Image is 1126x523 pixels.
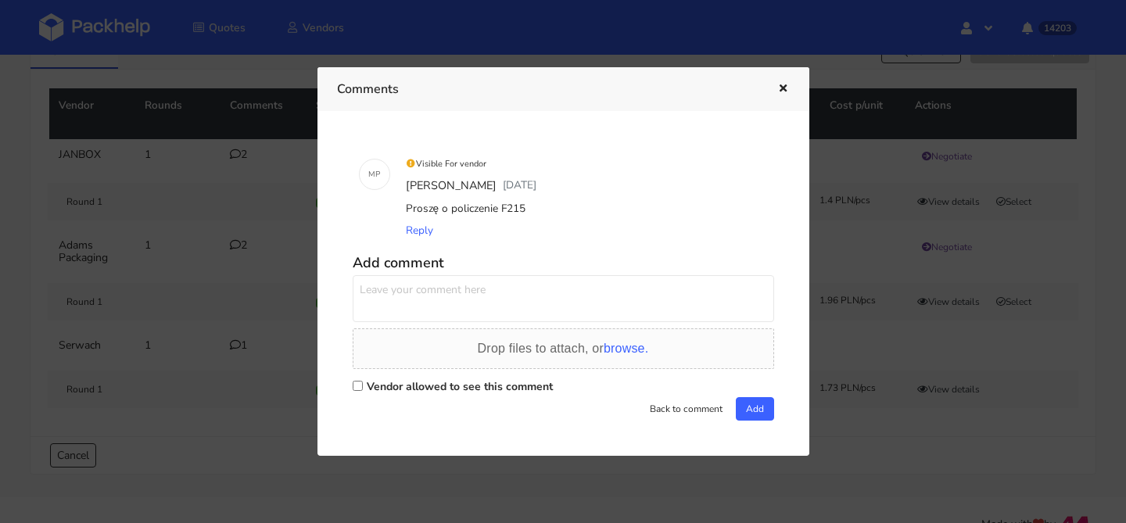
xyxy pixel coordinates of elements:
span: browse. [604,342,648,355]
h3: Comments [337,78,754,100]
h5: Add comment [353,254,774,272]
button: Add [736,397,774,421]
div: [PERSON_NAME] [403,174,500,198]
span: P [375,164,380,184]
label: Vendor allowed to see this comment [367,379,553,394]
div: Proszę o policzenie F215 [403,198,768,220]
span: M [368,164,375,184]
span: Drop files to attach, or [478,342,649,355]
div: [DATE] [500,174,540,198]
button: Back to comment [640,397,733,421]
span: Reply [406,223,433,238]
small: Visible For vendor [406,158,487,170]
